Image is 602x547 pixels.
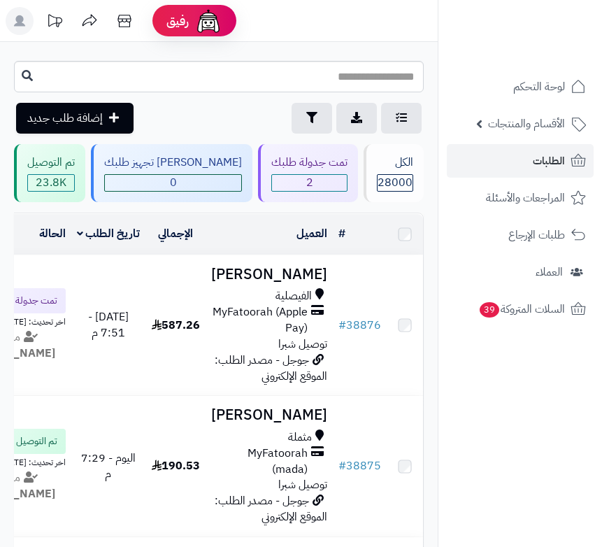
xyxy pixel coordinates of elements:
[447,218,594,252] a: طلبات الإرجاع
[447,181,594,215] a: المراجعات والأسئلة
[77,225,141,242] a: تاريخ الطلب
[533,151,565,171] span: الطلبات
[211,304,308,336] span: MyFatoorah (Apple Pay)
[105,175,241,191] span: 0
[338,317,381,334] a: #38876
[447,144,594,178] a: الطلبات
[447,70,594,104] a: لوحة التحكم
[211,407,327,423] h3: [PERSON_NAME]
[27,110,103,127] span: إضافة طلب جديد
[39,225,66,242] a: الحالة
[486,188,565,208] span: المراجعات والأسئلة
[158,225,193,242] a: الإجمالي
[27,155,75,171] div: تم التوصيل
[215,492,327,525] span: جوجل - مصدر الطلب: الموقع الإلكتروني
[16,434,57,448] span: تم التوصيل
[152,317,200,334] span: 587.26
[296,225,327,242] a: العميل
[211,446,308,478] span: MyFatoorah (mada)
[104,155,242,171] div: [PERSON_NAME] تجهيز طلبك
[507,10,589,40] img: logo-2.png
[377,155,413,171] div: الكل
[513,77,565,97] span: لوحة التحكم
[166,13,189,29] span: رفيق
[508,225,565,245] span: طلبات الإرجاع
[378,175,413,191] span: 28000
[288,429,312,446] span: مثملة
[447,255,594,289] a: العملاء
[488,114,565,134] span: الأقسام والمنتجات
[278,476,327,493] span: توصيل شبرا
[275,288,312,304] span: الفيصلية
[81,450,136,483] span: اليوم - 7:29 م
[536,262,563,282] span: العملاء
[11,144,88,202] a: تم التوصيل 23.8K
[255,144,361,202] a: تمت جدولة طلبك 2
[88,144,255,202] a: [PERSON_NAME] تجهيز طلبك 0
[447,292,594,326] a: السلات المتروكة39
[338,457,346,474] span: #
[361,144,427,202] a: الكل28000
[338,225,345,242] a: #
[272,175,347,191] span: 2
[28,175,74,191] span: 23.8K
[271,155,347,171] div: تمت جدولة طلبك
[88,308,129,341] span: [DATE] - 7:51 م
[338,457,381,474] a: #38875
[211,267,327,283] h3: [PERSON_NAME]
[478,299,565,319] span: السلات المتروكة
[37,7,72,38] a: تحديثات المنصة
[480,302,499,318] span: 39
[16,103,134,134] a: إضافة طلب جديد
[338,317,346,334] span: #
[194,7,222,35] img: ai-face.png
[215,352,327,385] span: جوجل - مصدر الطلب: الموقع الإلكتروني
[28,175,74,191] div: 23768
[278,336,327,353] span: توصيل شبرا
[152,457,200,474] span: 190.53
